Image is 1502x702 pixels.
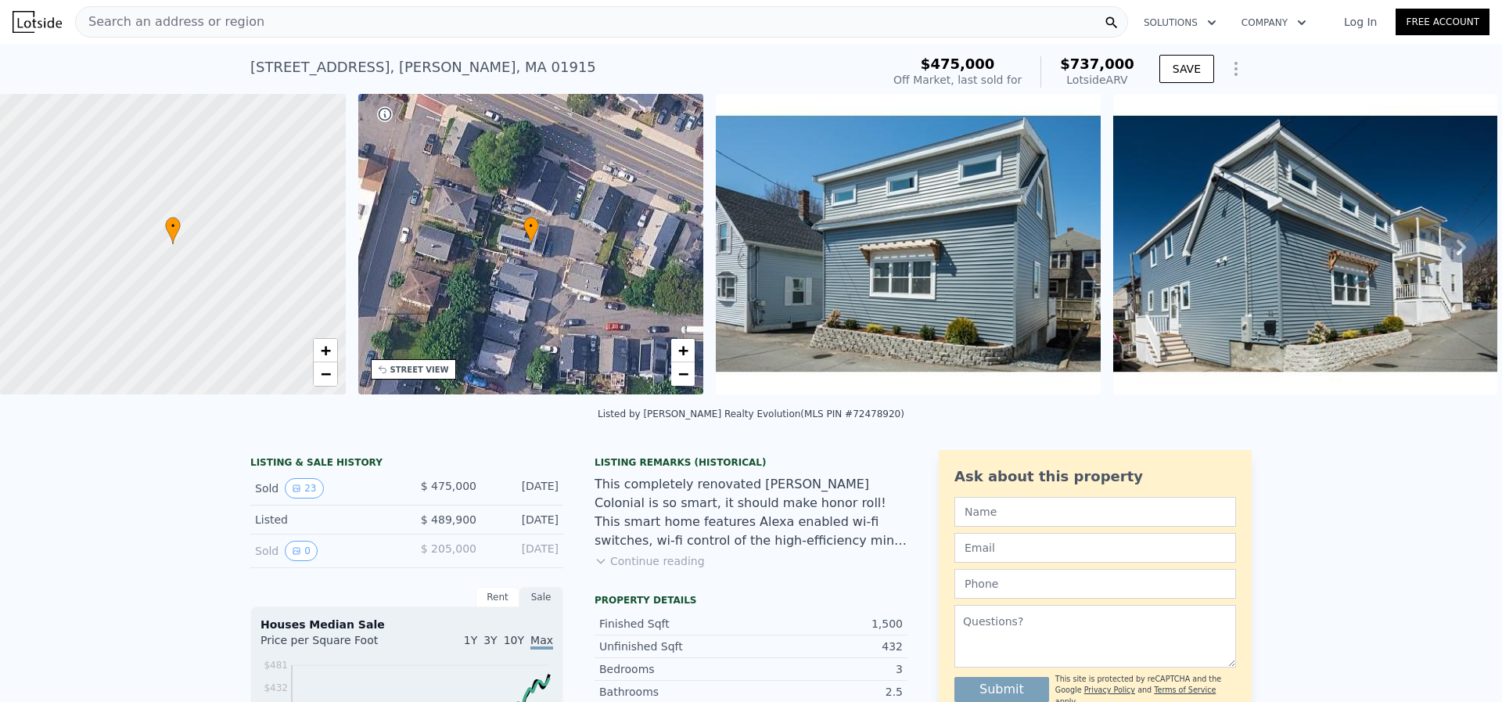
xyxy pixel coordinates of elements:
[671,339,695,362] a: Zoom in
[921,56,995,72] span: $475,000
[954,677,1049,702] button: Submit
[489,478,559,499] div: [DATE]
[595,456,907,469] div: Listing Remarks (Historical)
[1060,56,1134,72] span: $737,000
[599,684,751,700] div: Bathrooms
[285,478,323,499] button: View historical data
[1220,53,1252,85] button: Show Options
[523,217,539,244] div: •
[893,72,1022,88] div: Off Market, last sold for
[1060,72,1134,88] div: Lotside ARV
[954,569,1236,599] input: Phone
[421,513,476,526] span: $ 489,900
[519,587,563,607] div: Sale
[1325,14,1396,30] a: Log In
[751,639,903,654] div: 432
[421,542,476,555] span: $ 205,000
[255,541,394,561] div: Sold
[255,512,394,527] div: Listed
[76,13,264,31] span: Search an address or region
[530,634,553,650] span: Max
[13,11,62,33] img: Lotside
[250,56,596,78] div: [STREET_ADDRESS] , [PERSON_NAME] , MA 01915
[261,617,553,632] div: Houses Median Sale
[483,634,497,646] span: 3Y
[165,217,181,244] div: •
[595,553,705,569] button: Continue reading
[678,340,688,360] span: +
[751,684,903,700] div: 2.5
[1229,9,1319,37] button: Company
[261,632,407,657] div: Price per Square Foot
[476,587,519,607] div: Rent
[599,639,751,654] div: Unfinished Sqft
[523,219,539,233] span: •
[504,634,524,646] span: 10Y
[751,616,903,632] div: 1,500
[954,497,1236,527] input: Name
[1154,686,1216,694] a: Terms of Service
[751,661,903,677] div: 3
[595,594,907,607] div: Property details
[678,364,688,383] span: −
[1159,55,1214,83] button: SAVE
[314,339,337,362] a: Zoom in
[595,475,907,550] div: This completely renovated [PERSON_NAME] Colonial is so smart, it should make honor roll! This sma...
[264,660,288,671] tspan: $481
[390,364,449,376] div: STREET VIEW
[421,480,476,492] span: $ 475,000
[489,541,559,561] div: [DATE]
[954,533,1236,563] input: Email
[599,661,751,677] div: Bedrooms
[598,409,904,419] div: Listed by [PERSON_NAME] Realty Evolution (MLS PIN #72478920)
[464,634,477,646] span: 1Y
[1084,686,1135,694] a: Privacy Policy
[285,541,318,561] button: View historical data
[320,340,330,360] span: +
[716,94,1101,394] img: Sale: 50320592 Parcel: 42471019
[954,466,1236,488] div: Ask about this property
[165,219,181,233] span: •
[314,362,337,386] a: Zoom out
[599,616,751,632] div: Finished Sqft
[1396,9,1489,35] a: Free Account
[1113,94,1498,394] img: Sale: 50320592 Parcel: 42471019
[255,478,394,499] div: Sold
[250,456,563,472] div: LISTING & SALE HISTORY
[320,364,330,383] span: −
[489,512,559,527] div: [DATE]
[671,362,695,386] a: Zoom out
[264,682,288,693] tspan: $432
[1131,9,1229,37] button: Solutions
